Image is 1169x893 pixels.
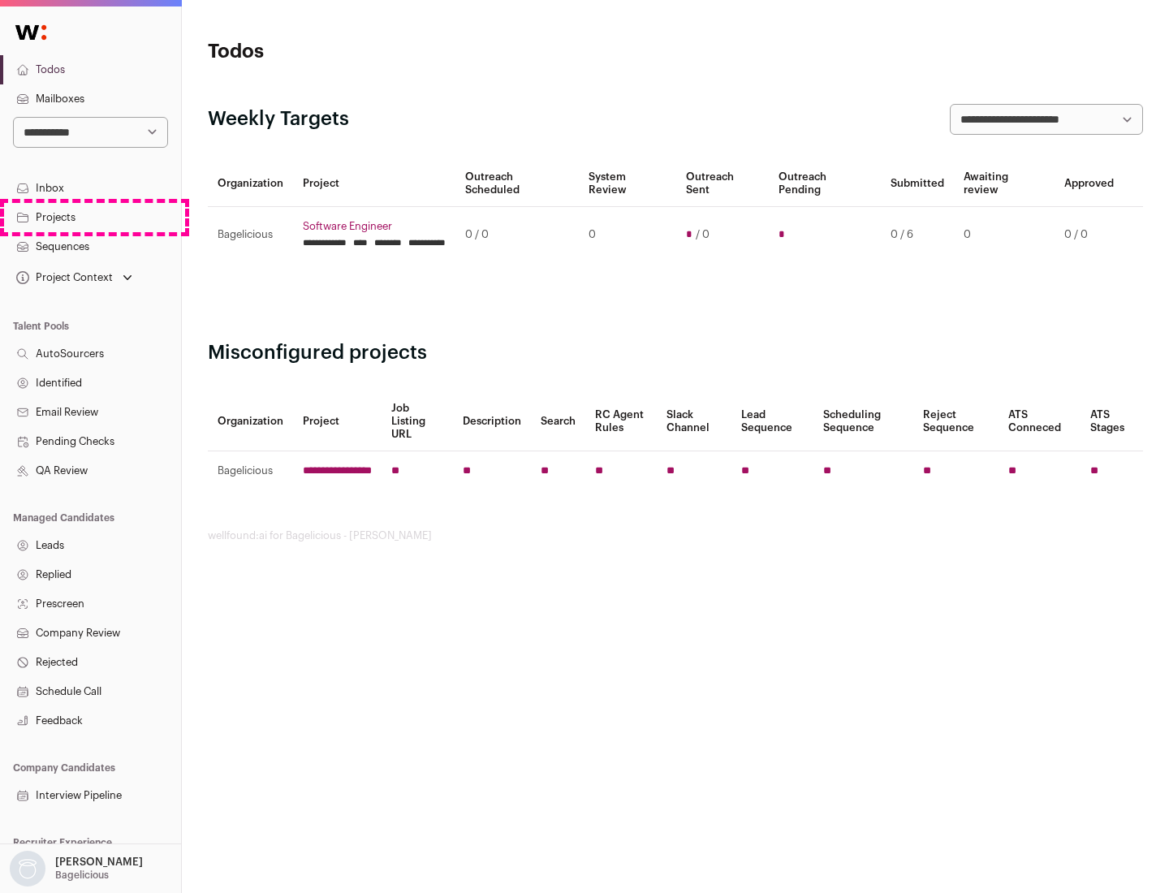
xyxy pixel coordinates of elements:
[954,161,1055,207] th: Awaiting review
[13,266,136,289] button: Open dropdown
[769,161,880,207] th: Outreach Pending
[208,340,1143,366] h2: Misconfigured projects
[696,228,710,241] span: / 0
[55,856,143,869] p: [PERSON_NAME]
[657,392,731,451] th: Slack Channel
[6,851,146,887] button: Open dropdown
[208,451,293,491] td: Bagelicious
[208,207,293,263] td: Bagelicious
[55,869,109,882] p: Bagelicious
[813,392,913,451] th: Scheduling Sequence
[208,529,1143,542] footer: wellfound:ai for Bagelicious - [PERSON_NAME]
[579,161,675,207] th: System Review
[303,220,446,233] a: Software Engineer
[1055,161,1124,207] th: Approved
[731,392,813,451] th: Lead Sequence
[676,161,770,207] th: Outreach Sent
[10,851,45,887] img: nopic.png
[1055,207,1124,263] td: 0 / 0
[208,392,293,451] th: Organization
[954,207,1055,263] td: 0
[531,392,585,451] th: Search
[455,207,579,263] td: 0 / 0
[208,39,520,65] h1: Todos
[999,392,1080,451] th: ATS Conneced
[382,392,453,451] th: Job Listing URL
[6,16,55,49] img: Wellfound
[881,207,954,263] td: 0 / 6
[881,161,954,207] th: Submitted
[208,106,349,132] h2: Weekly Targets
[293,161,455,207] th: Project
[455,161,579,207] th: Outreach Scheduled
[579,207,675,263] td: 0
[585,392,656,451] th: RC Agent Rules
[208,161,293,207] th: Organization
[913,392,999,451] th: Reject Sequence
[293,392,382,451] th: Project
[453,392,531,451] th: Description
[1081,392,1143,451] th: ATS Stages
[13,271,113,284] div: Project Context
